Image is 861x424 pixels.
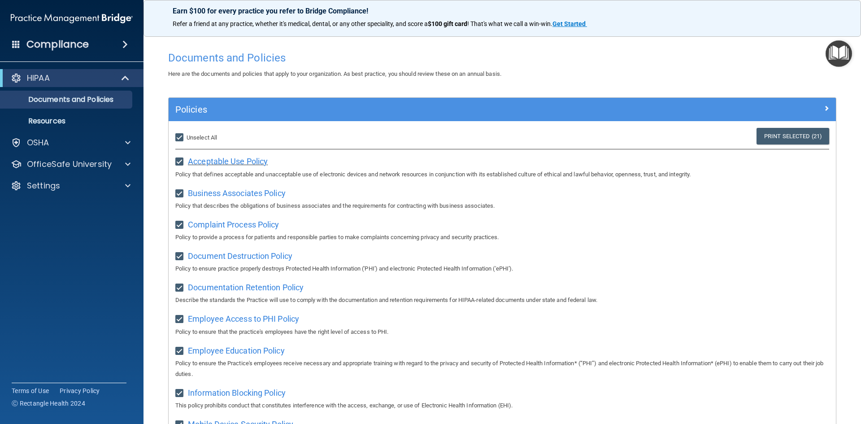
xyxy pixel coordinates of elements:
[175,169,829,180] p: Policy that defines acceptable and unacceptable use of electronic devices and network resources i...
[27,180,60,191] p: Settings
[6,95,128,104] p: Documents and Policies
[188,346,285,355] span: Employee Education Policy
[428,20,467,27] strong: $100 gift card
[188,251,292,261] span: Document Destruction Policy
[11,180,130,191] a: Settings
[175,327,829,337] p: Policy to ensure that the practice's employees have the right level of access to PHI.
[26,38,89,51] h4: Compliance
[188,314,299,323] span: Employee Access to PHI Policy
[757,128,829,144] a: Print Selected (21)
[11,159,130,170] a: OfficeSafe University
[175,358,829,380] p: Policy to ensure the Practice's employees receive necessary and appropriate training with regard ...
[11,73,130,83] a: HIPAA
[27,159,112,170] p: OfficeSafe University
[173,20,428,27] span: Refer a friend at any practice, whether it's medical, dental, or any other speciality, and score a
[12,386,49,395] a: Terms of Use
[552,20,587,27] a: Get Started
[11,9,133,27] img: PMB logo
[188,220,279,229] span: Complaint Process Policy
[552,20,586,27] strong: Get Started
[467,20,552,27] span: ! That's what we call a win-win.
[175,295,829,306] p: Describe the standards the Practice will use to comply with the documentation and retention requi...
[27,137,49,148] p: OSHA
[188,188,286,198] span: Business Associates Policy
[826,40,852,67] button: Open Resource Center
[188,388,286,398] span: Information Blocking Policy
[168,52,836,64] h4: Documents and Policies
[188,283,304,292] span: Documentation Retention Policy
[175,232,829,243] p: Policy to provide a process for patients and responsible parties to make complaints concerning pr...
[60,386,100,395] a: Privacy Policy
[175,400,829,411] p: This policy prohibits conduct that constitutes interference with the access, exchange, or use of ...
[12,399,85,408] span: Ⓒ Rectangle Health 2024
[175,134,186,141] input: Unselect All
[175,102,829,117] a: Policies
[187,134,217,141] span: Unselect All
[175,263,829,274] p: Policy to ensure practice properly destroys Protected Health Information ('PHI') and electronic P...
[168,70,501,77] span: Here are the documents and policies that apply to your organization. As best practice, you should...
[188,157,268,166] span: Acceptable Use Policy
[27,73,50,83] p: HIPAA
[175,105,662,114] h5: Policies
[173,7,832,15] p: Earn $100 for every practice you refer to Bridge Compliance!
[6,117,128,126] p: Resources
[11,137,130,148] a: OSHA
[175,201,829,211] p: Policy that describes the obligations of business associates and the requirements for contracting...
